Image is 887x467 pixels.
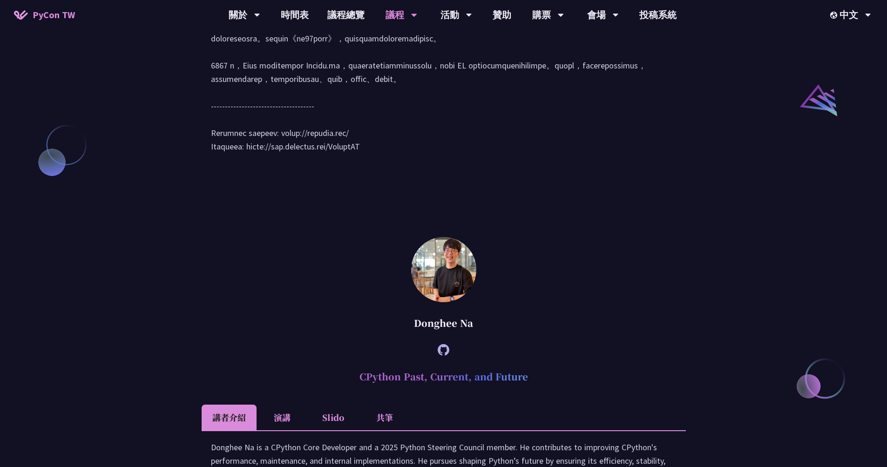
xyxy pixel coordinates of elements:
[202,405,257,430] li: 講者介紹
[202,363,686,391] h2: CPython Past, Current, and Future
[308,405,359,430] li: Slido
[14,10,28,20] img: Home icon of PyCon TW 2025
[5,3,84,27] a: PyCon TW
[359,405,410,430] li: 共筆
[830,12,840,19] img: Locale Icon
[411,237,476,302] img: Donghee Na
[33,8,75,22] span: PyCon TW
[202,309,686,337] div: Donghee Na
[257,405,308,430] li: 演講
